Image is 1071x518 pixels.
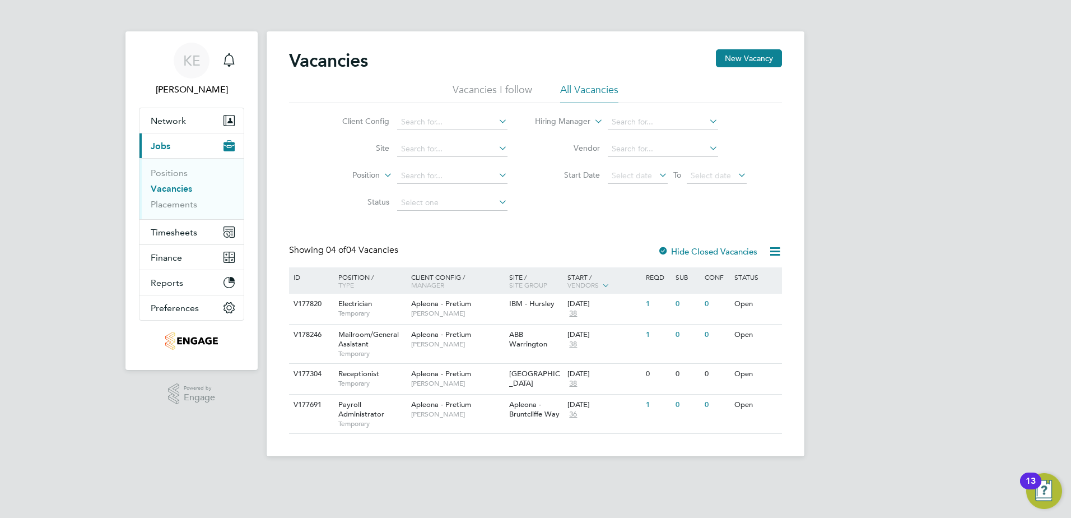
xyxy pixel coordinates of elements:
[291,267,330,286] div: ID
[289,49,368,72] h2: Vacancies
[567,309,579,318] span: 38
[165,332,217,350] img: modedge-logo-retina.png
[139,295,244,320] button: Preferences
[526,116,590,127] label: Hiring Manager
[184,383,215,393] span: Powered by
[139,270,244,295] button: Reports
[673,364,702,385] div: 0
[326,244,346,256] span: 04 of
[411,330,471,339] span: Apleona - Pretium
[643,364,672,385] div: 0
[702,395,731,415] div: 0
[397,141,507,157] input: Search for...
[411,410,504,419] span: [PERSON_NAME]
[567,410,579,419] span: 36
[139,43,244,96] a: KE[PERSON_NAME]
[125,31,258,370] nav: Main navigation
[643,395,672,415] div: 1
[139,245,244,270] button: Finance
[151,199,197,210] a: Placements
[1026,473,1062,509] button: Open Resource Center, 13 new notifications
[151,252,182,263] span: Finance
[139,133,244,158] button: Jobs
[567,340,579,349] span: 38
[183,53,201,68] span: KE
[139,108,244,133] button: Network
[325,143,389,153] label: Site
[291,325,330,345] div: V178246
[643,267,672,286] div: Reqd
[325,197,389,207] label: Status
[151,168,188,178] a: Positions
[608,141,718,157] input: Search for...
[670,168,684,182] span: To
[151,183,192,194] a: Vacancies
[702,294,731,314] div: 0
[338,369,379,378] span: Receptionist
[315,170,380,181] label: Position
[411,379,504,388] span: [PERSON_NAME]
[139,158,244,219] div: Jobs
[411,340,504,349] span: [PERSON_NAME]
[509,369,560,388] span: [GEOGRAPHIC_DATA]
[330,267,408,294] div: Position /
[509,400,560,419] span: Apleona - Bruntcliffe Way
[509,330,547,349] span: ABB Warrington
[702,325,731,345] div: 0
[338,419,406,428] span: Temporary
[411,280,444,289] span: Manager
[151,141,170,151] span: Jobs
[397,195,507,211] input: Select one
[732,395,780,415] div: Open
[567,400,640,410] div: [DATE]
[338,379,406,388] span: Temporary
[567,379,579,388] span: 38
[151,303,199,313] span: Preferences
[291,395,330,415] div: V177691
[326,244,398,256] span: 04 Vacancies
[397,168,507,184] input: Search for...
[397,114,507,130] input: Search for...
[338,330,399,349] span: Mailroom/General Assistant
[184,393,215,403] span: Engage
[673,267,702,286] div: Sub
[325,116,389,126] label: Client Config
[732,294,780,314] div: Open
[168,383,216,405] a: Powered byEngage
[691,170,731,181] span: Select date
[151,115,186,126] span: Network
[338,280,354,289] span: Type
[509,280,547,289] span: Site Group
[565,267,643,295] div: Start /
[151,277,183,288] span: Reports
[338,349,406,358] span: Temporary
[151,227,197,238] span: Timesheets
[411,369,471,378] span: Apleona - Pretium
[567,369,640,379] div: [DATE]
[453,83,532,103] li: Vacancies I follow
[567,299,640,309] div: [DATE]
[702,267,731,286] div: Conf
[408,267,506,294] div: Client Config /
[643,294,672,314] div: 1
[567,280,599,289] span: Vendors
[289,244,401,256] div: Showing
[716,49,782,67] button: New Vacancy
[509,299,555,308] span: IBM - Hursley
[139,83,244,96] span: Kieran Edwards
[535,170,600,180] label: Start Date
[338,309,406,318] span: Temporary
[608,114,718,130] input: Search for...
[643,325,672,345] div: 1
[673,395,702,415] div: 0
[291,294,330,314] div: V177820
[338,400,384,419] span: Payroll Administrator
[139,220,244,244] button: Timesheets
[673,294,702,314] div: 0
[673,325,702,345] div: 0
[1026,481,1036,496] div: 13
[702,364,731,385] div: 0
[612,170,652,181] span: Select date
[658,246,757,257] label: Hide Closed Vacancies
[506,267,565,294] div: Site /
